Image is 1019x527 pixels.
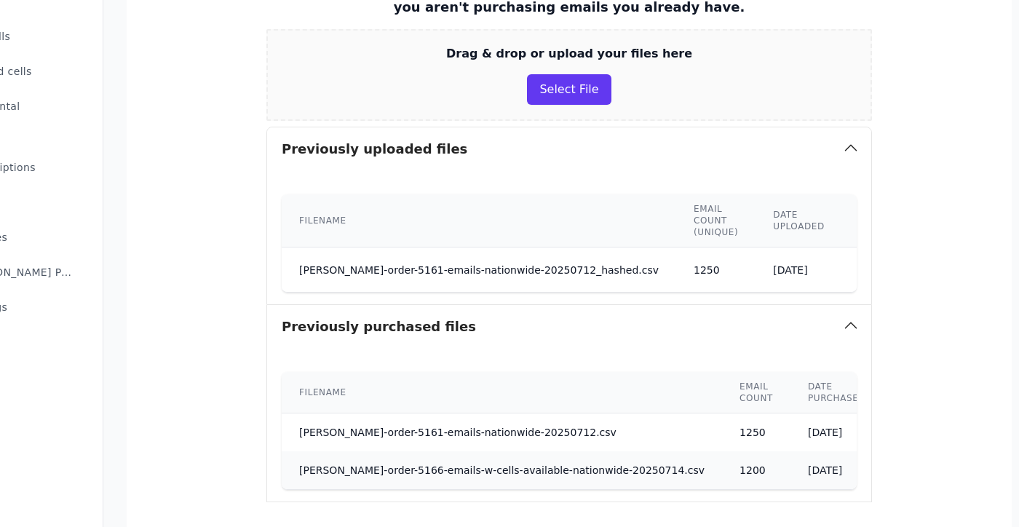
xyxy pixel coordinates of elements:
th: Email count (unique) [676,194,756,247]
h3: Previously uploaded files [282,139,467,159]
td: [PERSON_NAME]-order-5161-emails-nationwide-20250712.csv [282,413,722,452]
td: 1200 [722,451,790,489]
p: Drag & drop or upload your files here [446,45,692,63]
h3: Previously purchased files [282,317,476,337]
th: Filename [282,372,722,413]
button: Previously uploaded files [267,127,871,171]
th: Date purchased [790,372,883,413]
td: 1250 [722,413,790,452]
th: Email count [722,372,790,413]
td: [DATE] [756,247,842,293]
td: 1250 [676,247,756,293]
td: [DATE] [790,451,883,489]
button: Select File [527,74,611,105]
th: Date uploaded [756,194,842,247]
td: [PERSON_NAME]-order-5161-emails-nationwide-20250712_hashed.csv [282,247,676,293]
td: [PERSON_NAME]-order-5166-emails-w-cells-available-nationwide-20250714.csv [282,451,722,489]
th: Delete [842,194,913,247]
th: Filename [282,194,676,247]
td: [DATE] [790,413,883,452]
button: Previously purchased files [267,305,871,349]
